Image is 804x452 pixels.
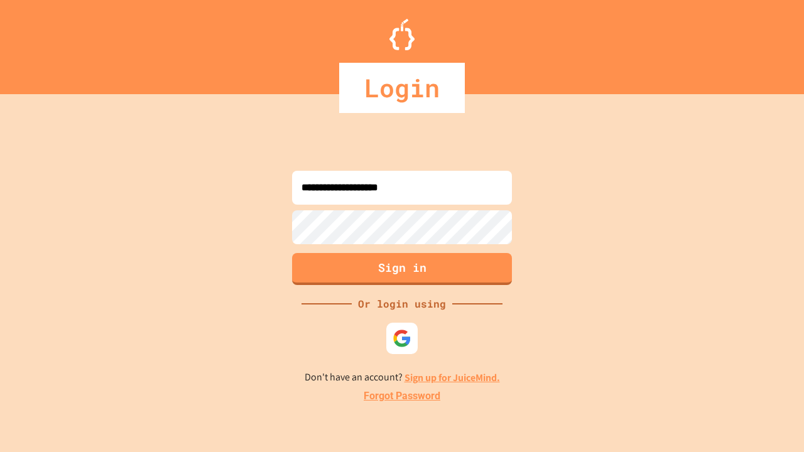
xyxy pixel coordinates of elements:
img: Logo.svg [389,19,415,50]
a: Forgot Password [364,389,440,404]
p: Don't have an account? [305,370,500,385]
button: Sign in [292,253,512,285]
div: Or login using [352,296,452,311]
img: google-icon.svg [393,329,411,348]
a: Sign up for JuiceMind. [405,371,500,384]
div: Login [339,63,465,113]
